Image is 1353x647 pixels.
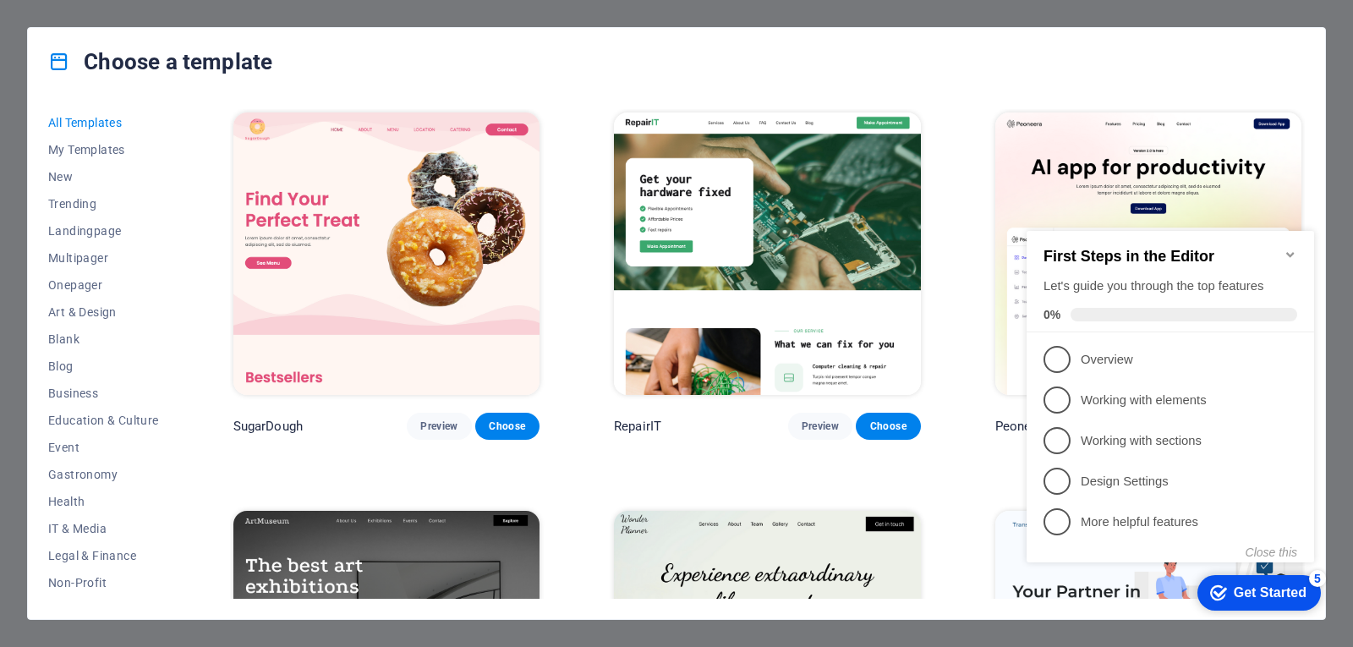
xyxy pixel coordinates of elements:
[214,379,287,394] div: Get Started
[48,278,159,292] span: Onepager
[24,71,277,89] div: Let's guide you through the top features
[289,364,306,381] div: 5
[48,569,159,596] button: Non-Profit
[489,419,526,433] span: Choose
[48,217,159,244] button: Landingpage
[856,413,920,440] button: Choose
[264,41,277,55] div: Minimize checklist
[7,173,294,214] li: Working with elements
[61,145,264,162] p: Overview
[48,387,159,400] span: Business
[48,48,272,75] h4: Choose a template
[48,190,159,217] button: Trending
[48,136,159,163] button: My Templates
[48,143,159,156] span: My Templates
[48,332,159,346] span: Blank
[48,244,159,271] button: Multipager
[802,419,839,433] span: Preview
[48,224,159,238] span: Landingpage
[48,326,159,353] button: Blank
[48,407,159,434] button: Education & Culture
[48,163,159,190] button: New
[869,419,907,433] span: Choose
[48,596,159,623] button: Performance
[61,185,264,203] p: Working with elements
[7,295,294,336] li: More helpful features
[475,413,540,440] button: Choose
[614,112,920,395] img: RepairIT
[48,542,159,569] button: Legal & Finance
[61,226,264,244] p: Working with sections
[48,441,159,454] span: Event
[48,434,159,461] button: Event
[48,353,159,380] button: Blog
[420,419,457,433] span: Preview
[233,112,540,395] img: SugarDough
[48,116,159,129] span: All Templates
[48,414,159,427] span: Education & Culture
[7,133,294,173] li: Overview
[226,339,277,353] button: Close this
[995,418,1049,435] p: Peoneera
[61,307,264,325] p: More helpful features
[48,380,159,407] button: Business
[48,461,159,488] button: Gastronomy
[48,468,159,481] span: Gastronomy
[24,41,277,59] h2: First Steps in the Editor
[48,170,159,184] span: New
[48,197,159,211] span: Trending
[48,488,159,515] button: Health
[24,101,51,115] span: 0%
[48,576,159,589] span: Non-Profit
[7,214,294,255] li: Working with sections
[48,522,159,535] span: IT & Media
[48,299,159,326] button: Art & Design
[48,549,159,562] span: Legal & Finance
[995,112,1301,395] img: Peoneera
[48,359,159,373] span: Blog
[407,413,471,440] button: Preview
[788,413,852,440] button: Preview
[48,495,159,508] span: Health
[233,418,303,435] p: SugarDough
[614,418,661,435] p: RepairIT
[48,515,159,542] button: IT & Media
[48,305,159,319] span: Art & Design
[48,109,159,136] button: All Templates
[61,266,264,284] p: Design Settings
[178,369,301,404] div: Get Started 5 items remaining, 0% complete
[7,255,294,295] li: Design Settings
[48,271,159,299] button: Onepager
[48,251,159,265] span: Multipager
